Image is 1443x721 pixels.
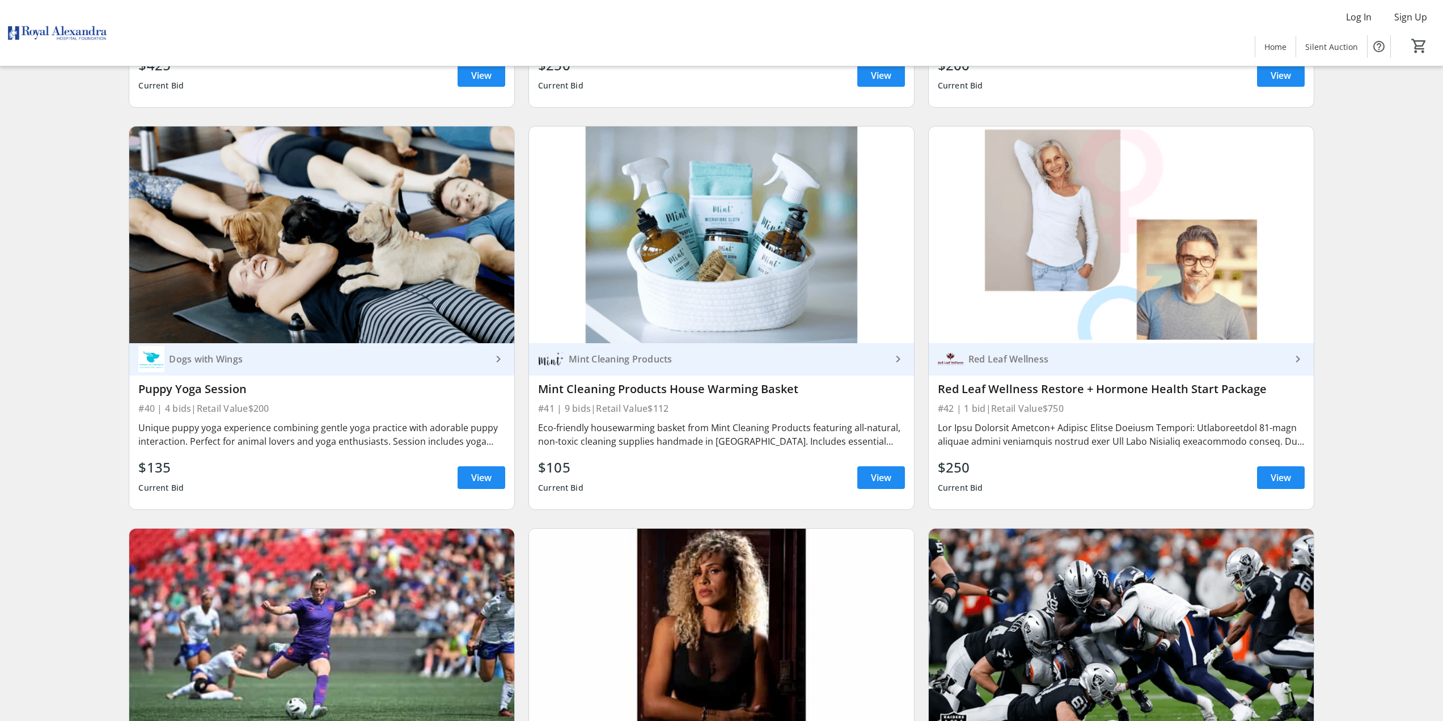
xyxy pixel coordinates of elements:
span: Home [1264,41,1287,53]
a: View [857,466,905,489]
div: Current Bid [538,478,583,498]
a: View [857,64,905,87]
span: View [1271,69,1291,82]
a: View [458,466,505,489]
img: Mint Cleaning Products House Warming Basket [529,127,914,343]
span: View [871,471,891,484]
div: Puppy Yoga Session [138,382,505,396]
a: Silent Auction [1296,36,1367,57]
a: View [1257,466,1305,489]
div: #42 | 1 bid | Retail Value $750 [938,400,1305,416]
button: Cart [1409,36,1429,56]
div: #40 | 4 bids | Retail Value $200 [138,400,505,416]
a: Home [1255,36,1296,57]
span: View [1271,471,1291,484]
div: Lor Ipsu Dolorsit Ametcon+ Adipisc Elitse Doeiusm Tempori: Utlaboreetdol 81-magn aliquae admini v... [938,421,1305,448]
div: $105 [538,457,583,478]
button: Log In [1337,8,1381,26]
a: View [458,64,505,87]
div: $250 [938,457,983,478]
a: Dogs with WingsDogs with Wings [129,343,514,376]
div: Current Bid [138,75,184,96]
div: Mint Cleaning Products [564,353,891,365]
div: Current Bid [938,75,983,96]
div: Unique puppy yoga experience combining gentle yoga practice with adorable puppy interaction. Perf... [138,421,505,448]
div: Current Bid [138,478,184,498]
div: Red Leaf Wellness Restore + Hormone Health Start Package [938,382,1305,396]
div: #41 | 9 bids | Retail Value $112 [538,400,905,416]
a: Mint Cleaning ProductsMint Cleaning Products [529,343,914,376]
span: Sign Up [1394,10,1427,24]
div: Red Leaf Wellness [964,353,1291,365]
img: Puppy Yoga Session [129,127,514,343]
img: Dogs with Wings [138,346,164,372]
span: View [471,69,492,82]
a: View [1257,64,1305,87]
div: Dogs with Wings [164,353,492,365]
mat-icon: keyboard_arrow_right [492,352,505,366]
span: Silent Auction [1305,41,1358,53]
div: Current Bid [938,478,983,498]
span: View [471,471,492,484]
button: Help [1368,35,1390,58]
a: Red Leaf WellnessRed Leaf Wellness [929,343,1314,376]
img: Royal Alexandra Hospital Foundation's Logo [7,5,108,61]
img: Red Leaf Wellness [938,346,964,372]
div: Eco-friendly housewarming basket from Mint Cleaning Products featuring all-natural, non-toxic cle... [538,421,905,448]
span: View [871,69,891,82]
div: $135 [138,457,184,478]
button: Sign Up [1385,8,1436,26]
img: Mint Cleaning Products [538,346,564,372]
div: Current Bid [538,75,583,96]
div: Mint Cleaning Products House Warming Basket [538,382,905,396]
mat-icon: keyboard_arrow_right [1291,352,1305,366]
mat-icon: keyboard_arrow_right [891,352,905,366]
img: Red Leaf Wellness Restore + Hormone Health Start Package [929,127,1314,343]
span: Log In [1346,10,1372,24]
